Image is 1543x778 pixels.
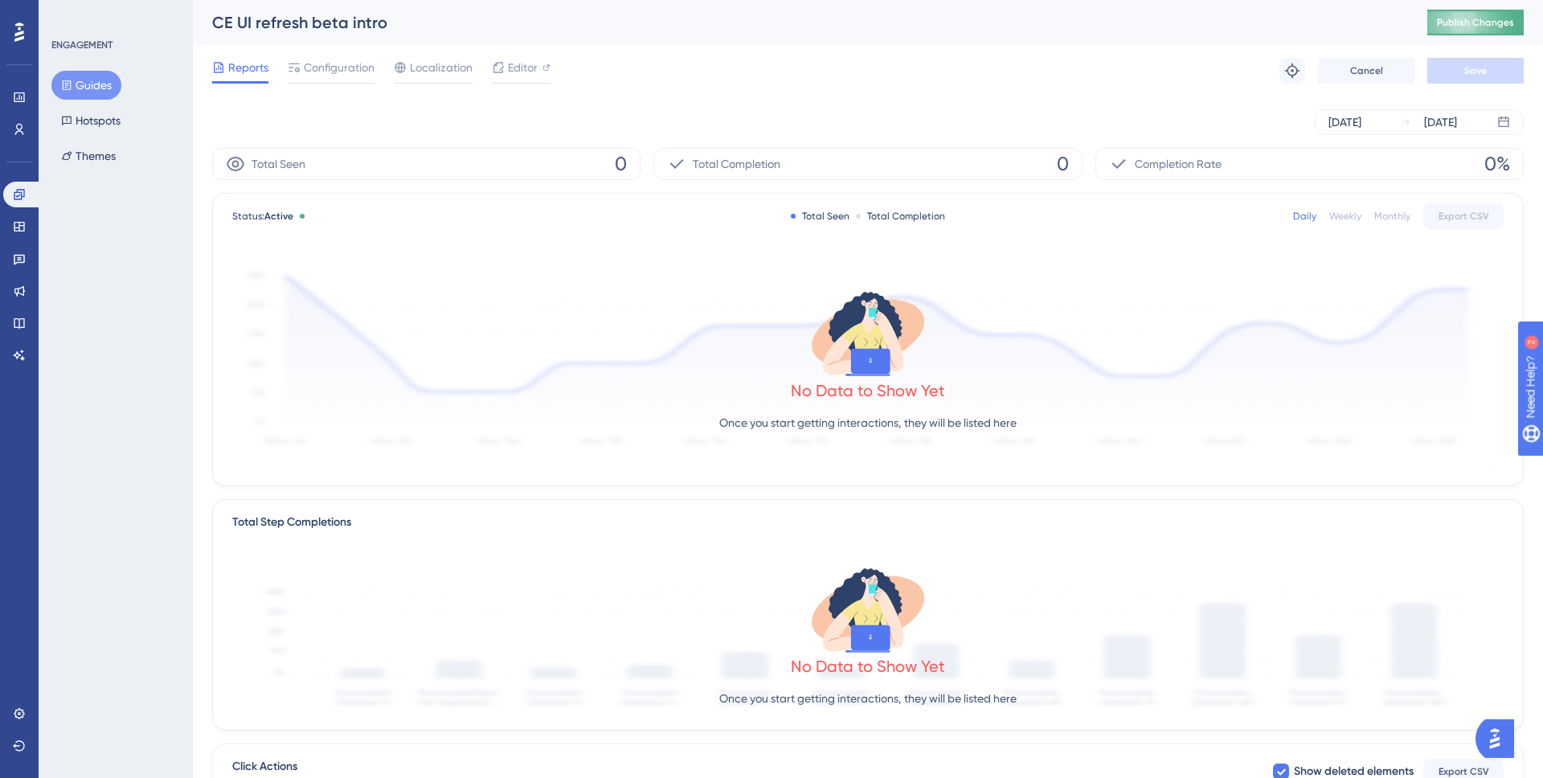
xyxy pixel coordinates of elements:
button: Export CSV [1423,203,1504,229]
div: Total Seen [791,210,849,223]
span: Configuration [304,58,374,77]
div: Monthly [1374,210,1410,223]
div: [DATE] [1328,113,1361,132]
span: Need Help? [38,4,100,23]
p: Once you start getting interactions, they will be listed here [719,689,1017,708]
span: 0 [1057,151,1069,177]
span: 0% [1484,151,1510,177]
span: Publish Changes [1437,16,1514,29]
span: Export CSV [1439,210,1489,223]
div: CE UI refresh beta intro [212,11,1387,34]
span: Status: [232,210,293,223]
div: Total Step Completions [232,513,351,532]
div: ENGAGEMENT [51,39,113,51]
div: Total Completion [856,210,945,223]
button: Guides [51,71,121,100]
p: Once you start getting interactions, they will be listed here [719,413,1017,432]
div: 2 [112,8,117,21]
span: Localization [410,58,473,77]
div: Weekly [1329,210,1361,223]
button: Cancel [1318,58,1414,84]
span: Active [264,211,293,222]
span: Completion Rate [1135,154,1222,174]
span: Editor [508,58,538,77]
span: Total Seen [252,154,305,174]
iframe: UserGuiding AI Assistant Launcher [1475,715,1524,763]
button: Hotspots [51,106,130,135]
span: Save [1464,64,1487,77]
span: Cancel [1350,64,1383,77]
span: Export CSV [1439,765,1489,778]
button: Save [1427,58,1524,84]
span: 0 [615,151,627,177]
div: Daily [1293,210,1316,223]
span: Total Completion [693,154,780,174]
span: Reports [228,58,268,77]
button: Publish Changes [1427,10,1524,35]
div: No Data to Show Yet [791,379,945,402]
div: No Data to Show Yet [791,655,945,678]
button: Themes [51,141,125,170]
div: [DATE] [1424,113,1457,132]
